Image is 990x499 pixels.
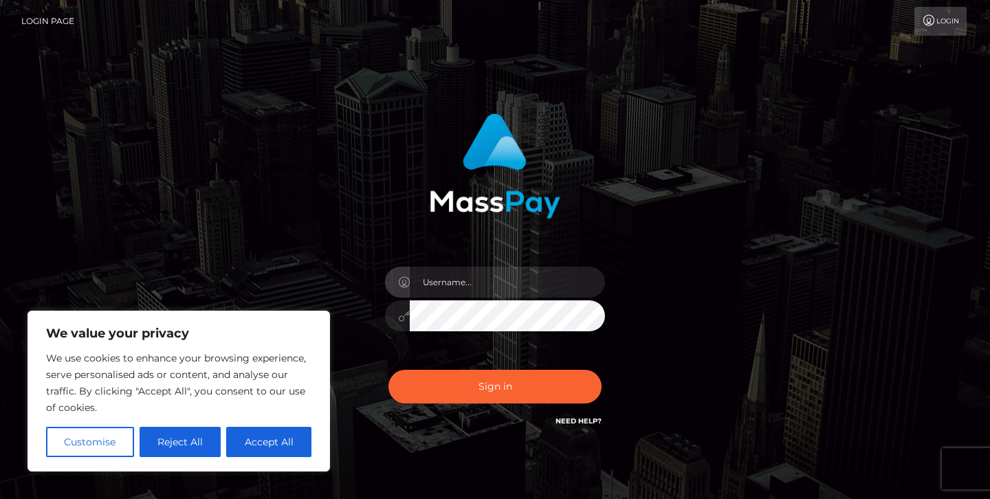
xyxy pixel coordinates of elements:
[140,427,221,457] button: Reject All
[21,7,74,36] a: Login Page
[46,325,311,342] p: We value your privacy
[226,427,311,457] button: Accept All
[914,7,967,36] a: Login
[430,113,560,219] img: MassPay Login
[555,417,602,425] a: Need Help?
[410,267,605,298] input: Username...
[388,370,602,403] button: Sign in
[27,311,330,472] div: We value your privacy
[46,427,134,457] button: Customise
[46,350,311,416] p: We use cookies to enhance your browsing experience, serve personalised ads or content, and analys...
